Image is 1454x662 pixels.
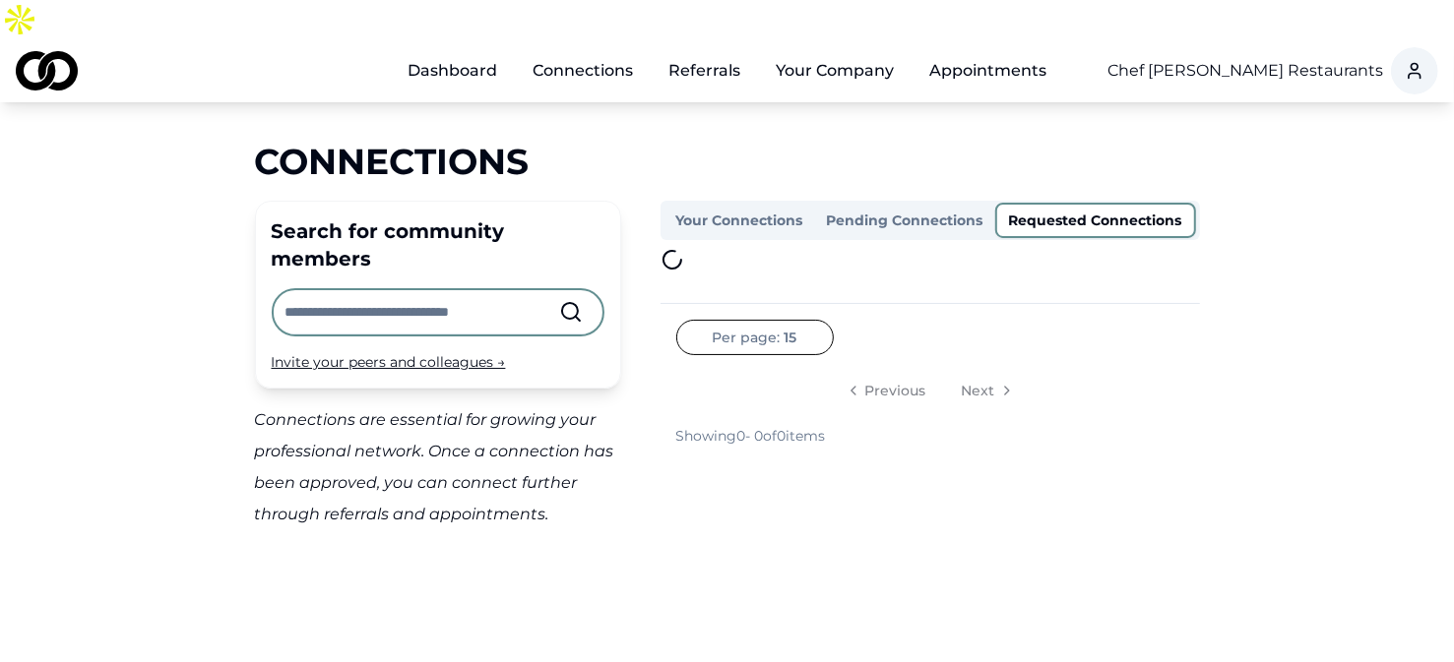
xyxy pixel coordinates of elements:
[272,352,604,372] div: Invite your peers and colleagues →
[914,51,1062,90] a: Appointments
[785,328,797,347] span: 15
[255,142,1200,181] div: Connections
[653,51,756,90] a: Referrals
[272,217,604,272] div: Search for community members
[392,51,1062,90] nav: Main
[255,404,621,530] div: Connections are essential for growing your professional network. Once a connection has been appro...
[16,51,78,90] img: logo
[995,203,1196,238] button: Requested Connections
[760,51,910,90] button: Your Company
[676,320,834,355] button: Per page:15
[676,371,1184,410] nav: pagination
[664,205,815,236] button: Your Connections
[392,51,513,90] a: Dashboard
[676,426,826,446] div: Showing 0 - 0 of 0 items
[815,205,995,236] button: Pending Connections
[1107,59,1383,83] button: Chef [PERSON_NAME] Restaurants
[517,51,649,90] a: Connections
